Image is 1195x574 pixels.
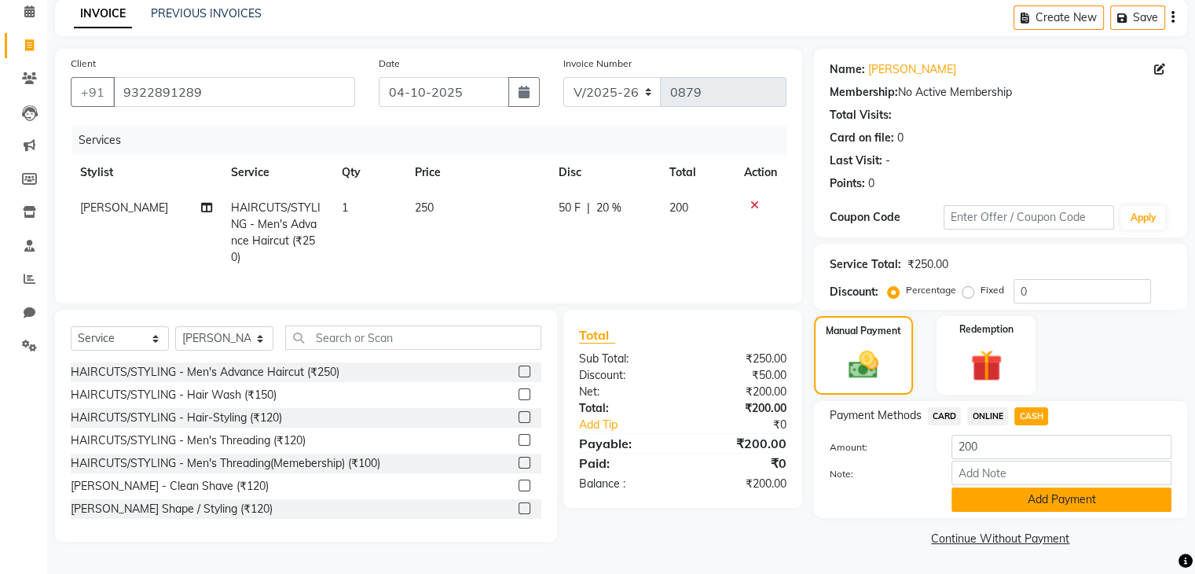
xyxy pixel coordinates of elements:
[285,326,541,350] input: Search or Scan
[839,348,888,382] img: _cash.svg
[222,155,332,190] th: Service
[885,153,890,169] div: -
[683,351,798,367] div: ₹250.00
[151,6,262,20] a: PREVIOUS INVOICES
[596,200,621,216] span: 20 %
[951,461,1171,485] input: Add Note
[951,435,1171,459] input: Amount
[669,201,688,215] span: 200
[830,107,892,123] div: Total Visits:
[981,283,1004,297] label: Fixed
[113,77,355,107] input: Search by Name/Mobile/Email/Code
[951,488,1171,512] button: Add Payment
[559,200,581,216] span: 50 F
[944,205,1115,230] input: Enter Offer / Coupon Code
[332,155,406,190] th: Qty
[1120,206,1165,230] button: Apply
[80,201,168,215] span: [PERSON_NAME]
[830,61,865,78] div: Name:
[928,407,962,425] span: CARD
[415,201,434,215] span: 250
[660,155,735,190] th: Total
[818,467,940,481] label: Note:
[683,384,798,400] div: ₹200.00
[72,126,798,155] div: Services
[830,130,894,146] div: Card on file:
[961,346,1012,385] img: _gift.svg
[579,327,615,344] span: Total
[71,478,269,495] div: [PERSON_NAME] - Clean Shave (₹120)
[379,57,400,71] label: Date
[830,407,922,424] span: Payment Methods
[683,454,798,473] div: ₹0
[735,155,786,190] th: Action
[567,417,702,433] a: Add Tip
[567,367,683,384] div: Discount:
[563,57,632,71] label: Invoice Number
[967,407,1008,425] span: ONLINE
[1014,6,1104,30] button: Create New
[567,400,683,417] div: Total:
[683,367,798,384] div: ₹50.00
[567,434,683,453] div: Payable:
[830,84,898,101] div: Membership:
[71,455,380,472] div: HAIRCUTS/STYLING - Men's Threading(Memebership) (₹100)
[567,476,683,492] div: Balance :
[702,417,797,433] div: ₹0
[830,256,901,273] div: Service Total:
[587,200,590,216] span: |
[817,531,1184,547] a: Continue Without Payment
[1014,407,1048,425] span: CASH
[830,175,865,192] div: Points:
[71,155,222,190] th: Stylist
[71,57,96,71] label: Client
[567,454,683,473] div: Paid:
[830,84,1171,101] div: No Active Membership
[71,77,115,107] button: +91
[897,130,904,146] div: 0
[71,432,306,449] div: HAIRCUTS/STYLING - Men's Threading (₹120)
[818,440,940,454] label: Amount:
[830,284,878,300] div: Discount:
[71,364,339,381] div: HAIRCUTS/STYLING - Men's Advance Haircut (₹250)
[826,324,901,338] label: Manual Payment
[549,155,660,190] th: Disc
[683,476,798,492] div: ₹200.00
[830,153,882,169] div: Last Visit:
[567,351,683,367] div: Sub Total:
[71,501,273,517] div: [PERSON_NAME] Shape / Styling (₹120)
[830,209,944,226] div: Coupon Code
[342,201,348,215] span: 1
[959,322,1014,337] label: Redemption
[868,61,956,78] a: [PERSON_NAME]
[71,387,277,403] div: HAIRCUTS/STYLING - Hair Wash (₹150)
[1110,6,1165,30] button: Save
[71,410,282,426] div: HAIRCUTS/STYLING - Hair-Styling (₹120)
[231,201,321,264] span: HAIRCUTS/STYLING - Men's Advance Haircut (₹250)
[683,400,798,417] div: ₹200.00
[906,283,956,297] label: Percentage
[907,256,948,273] div: ₹250.00
[567,384,683,400] div: Net:
[405,155,548,190] th: Price
[683,434,798,453] div: ₹200.00
[868,175,874,192] div: 0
